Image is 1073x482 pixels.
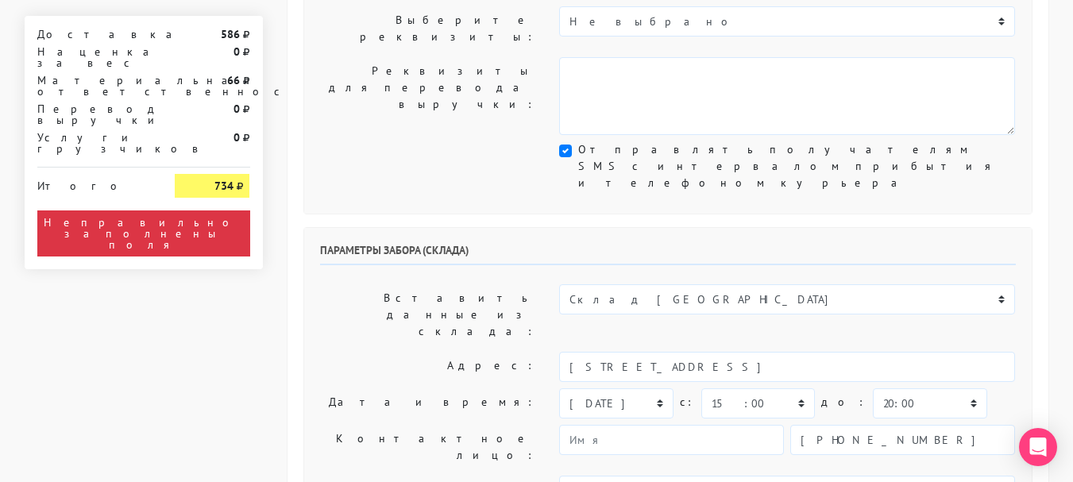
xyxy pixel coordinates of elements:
[1019,428,1057,466] div: Open Intercom Messenger
[308,6,548,51] label: Выберите реквизиты:
[25,29,164,40] div: Доставка
[25,75,164,97] div: Материальная ответственность
[25,132,164,154] div: Услуги грузчиков
[559,425,784,455] input: Имя
[234,130,240,145] strong: 0
[308,425,548,469] label: Контактное лицо:
[320,244,1016,265] h6: Параметры забора (склада)
[221,27,240,41] strong: 586
[214,179,234,193] strong: 734
[37,174,152,191] div: Итого
[37,210,250,256] div: Неправильно заполнены поля
[308,284,548,345] label: Вставить данные из склада:
[25,46,164,68] div: Наценка за вес
[25,103,164,125] div: Перевод выручки
[308,57,548,135] label: Реквизиты для перевода выручки:
[821,388,867,416] label: до:
[680,388,695,416] label: c:
[308,388,548,418] label: Дата и время:
[790,425,1015,455] input: Телефон
[234,44,240,59] strong: 0
[234,102,240,116] strong: 0
[227,73,240,87] strong: 66
[578,141,1015,191] label: Отправлять получателям SMS с интервалом прибытия и телефоном курьера
[308,352,548,382] label: Адрес:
